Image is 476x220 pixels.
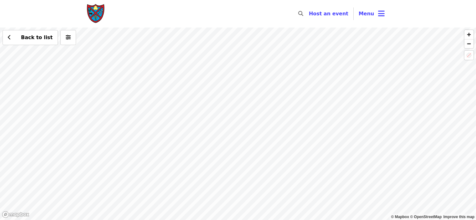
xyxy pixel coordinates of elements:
[66,34,71,40] i: sliders-h icon
[464,39,473,48] button: Zoom Out
[410,215,442,219] a: OpenStreetMap
[2,211,29,218] a: Mapbox logo
[298,11,303,17] i: search icon
[359,11,374,17] span: Menu
[8,34,11,40] i: chevron-left icon
[3,30,58,45] button: Back to list
[60,30,76,45] button: More filters (0 selected)
[378,9,385,18] i: bars icon
[87,4,105,24] img: Society of St. Andrew - Home
[391,215,409,219] a: Mapbox
[309,11,348,17] a: Host an event
[464,30,473,39] button: Zoom In
[21,34,53,40] span: Back to list
[307,6,312,21] input: Search
[354,6,390,21] button: Toggle account menu
[443,215,474,219] a: Map feedback
[464,51,473,60] button: Location Not Available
